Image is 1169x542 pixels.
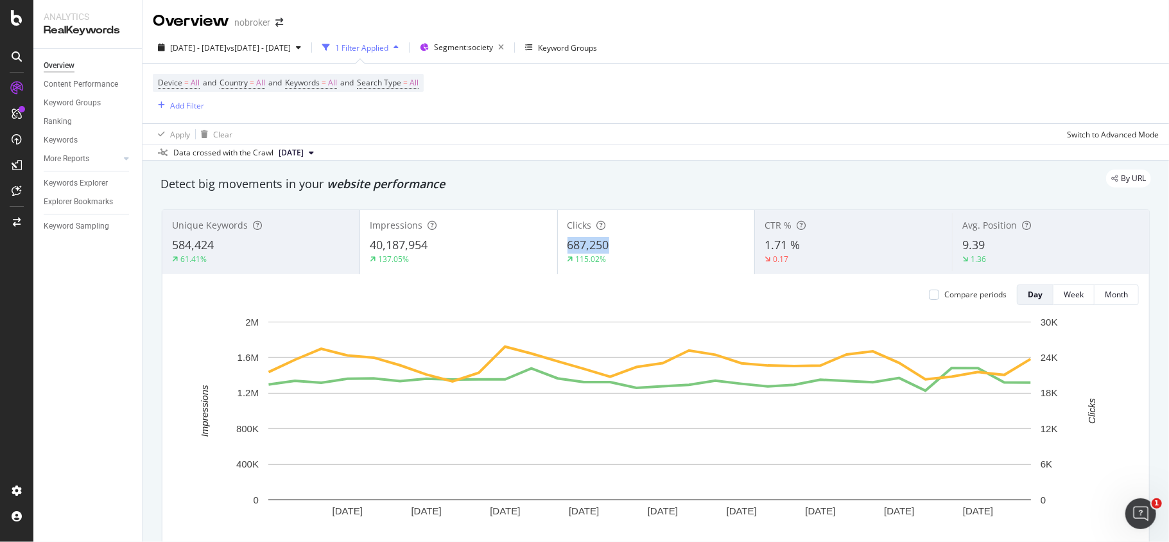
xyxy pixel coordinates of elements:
text: 30K [1041,317,1058,328]
text: [DATE] [805,505,835,516]
a: Ranking [44,115,133,128]
text: [DATE] [648,505,678,516]
text: [DATE] [411,505,441,516]
span: = [322,77,326,88]
svg: A chart. [173,315,1126,538]
text: [DATE] [884,505,914,516]
div: Clear [213,129,232,140]
div: 0.17 [773,254,788,265]
button: Week [1053,284,1095,305]
text: [DATE] [963,505,993,516]
text: [DATE] [333,505,363,516]
a: Keywords Explorer [44,177,133,190]
span: 584,424 [172,237,214,252]
iframe: Intercom live chat [1125,498,1156,529]
button: Month [1095,284,1139,305]
div: Keyword Groups [44,96,101,110]
span: Search Type [357,77,401,88]
a: Keywords [44,134,133,147]
text: [DATE] [490,505,520,516]
span: Keywords [285,77,320,88]
span: 40,187,954 [370,237,428,252]
span: [DATE] - [DATE] [170,42,227,53]
button: Keyword Groups [520,37,602,58]
button: Clear [196,124,232,144]
span: and [340,77,354,88]
button: Segment:society [415,37,509,58]
div: Content Performance [44,78,118,91]
text: [DATE] [727,505,757,516]
div: Day [1028,289,1043,300]
span: 1 [1152,498,1162,509]
span: = [184,77,189,88]
text: 400K [236,459,259,469]
a: More Reports [44,152,120,166]
div: legacy label [1106,170,1151,188]
button: Apply [153,124,190,144]
span: CTR % [765,219,792,231]
span: 2025 Aug. 4th [279,147,304,159]
span: By URL [1121,175,1146,182]
a: Overview [44,59,133,73]
text: 24K [1041,352,1058,363]
div: Keywords Explorer [44,177,108,190]
button: Add Filter [153,98,204,113]
div: More Reports [44,152,89,166]
div: Analytics [44,10,132,23]
span: = [403,77,408,88]
span: Unique Keywords [172,219,248,231]
div: Apply [170,129,190,140]
span: Clicks [567,219,592,231]
text: Clicks [1086,398,1097,423]
span: Avg. Position [962,219,1017,231]
span: and [268,77,282,88]
button: Day [1017,284,1053,305]
span: 687,250 [567,237,609,252]
text: 2M [245,317,259,328]
text: [DATE] [569,505,599,516]
div: arrow-right-arrow-left [275,18,283,27]
div: Keyword Sampling [44,220,109,233]
a: Keyword Groups [44,96,133,110]
div: Overview [153,10,229,32]
button: 1 Filter Applied [317,37,404,58]
span: 9.39 [962,237,985,252]
text: 1.6M [238,352,259,363]
text: 1.2M [238,388,259,399]
button: [DATE] - [DATE]vs[DATE] - [DATE] [153,37,306,58]
div: Ranking [44,115,72,128]
span: vs [DATE] - [DATE] [227,42,291,53]
span: All [191,74,200,92]
span: and [203,77,216,88]
span: Country [220,77,248,88]
text: Impressions [199,385,210,437]
span: = [250,77,254,88]
span: Segment: society [434,42,493,53]
div: Data crossed with the Crawl [173,147,273,159]
div: Switch to Advanced Mode [1067,129,1159,140]
div: Keyword Groups [538,42,597,53]
div: 1.36 [971,254,986,265]
span: 1.71 % [765,237,800,252]
div: 1 Filter Applied [335,42,388,53]
span: Impressions [370,219,422,231]
text: 12K [1041,423,1058,434]
span: All [410,74,419,92]
span: All [328,74,337,92]
div: Month [1105,289,1128,300]
div: 61.41% [180,254,207,265]
div: Add Filter [170,100,204,111]
text: 18K [1041,388,1058,399]
span: All [256,74,265,92]
a: Explorer Bookmarks [44,195,133,209]
div: nobroker [234,16,270,29]
div: Compare periods [944,289,1007,300]
a: Keyword Sampling [44,220,133,233]
span: Device [158,77,182,88]
text: 0 [254,494,259,505]
text: 6K [1041,459,1052,469]
div: 137.05% [378,254,409,265]
div: Overview [44,59,74,73]
div: Explorer Bookmarks [44,195,113,209]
